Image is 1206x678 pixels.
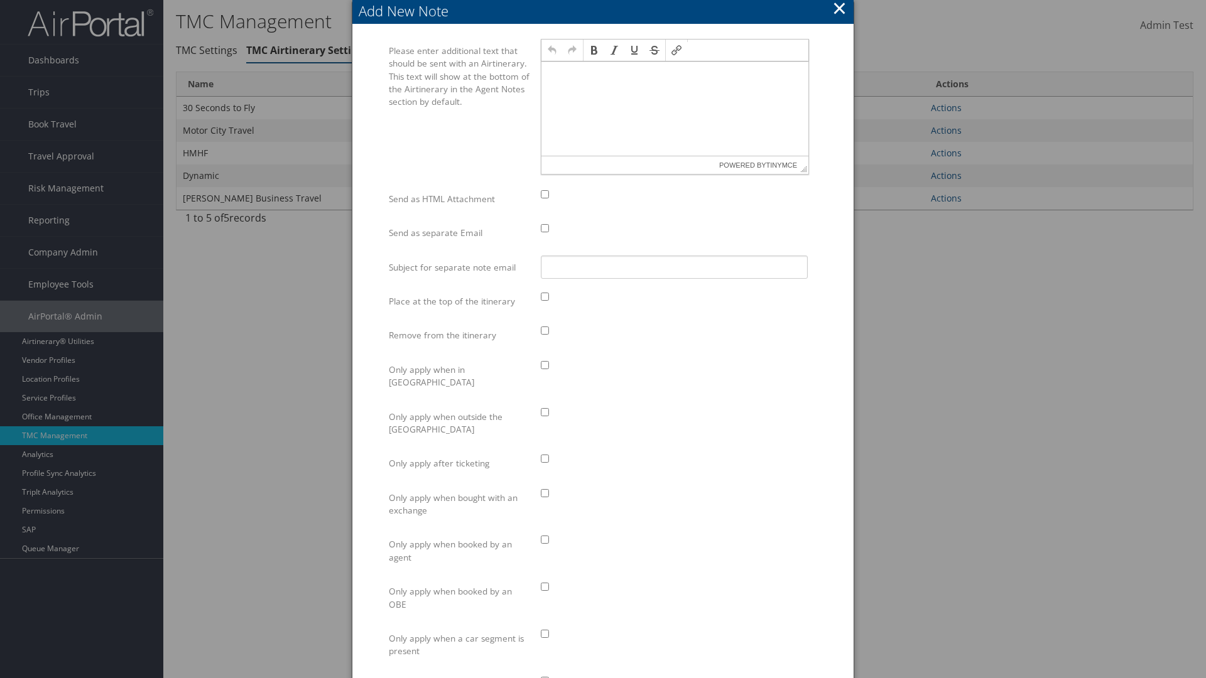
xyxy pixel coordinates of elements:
[389,451,531,475] label: Only apply after ticketing
[389,187,531,211] label: Send as HTML Attachment
[766,161,798,169] a: tinymce
[389,627,531,664] label: Only apply when a car segment is present
[389,532,531,569] label: Only apply when booked by an agent
[719,156,797,174] span: Powered by
[645,41,664,60] div: Strikethrough
[389,256,531,279] label: Subject for separate note email
[359,1,854,21] div: Add New Note
[585,41,604,60] div: Bold
[389,289,531,313] label: Place at the top of the itinerary
[389,39,531,114] label: Please enter additional text that should be sent with an Airtinerary. This text will show at the ...
[625,41,644,60] div: Underline
[543,41,562,60] div: Undo
[667,41,686,60] div: Insert/edit link
[389,579,531,616] label: Only apply when booked by an OBE
[389,358,531,395] label: Only apply when in [GEOGRAPHIC_DATA]
[541,62,808,156] iframe: Rich Text Area. Press ALT-F9 for menu. Press ALT-F10 for toolbar. Press ALT-0 for help
[563,41,582,60] div: Redo
[389,221,531,245] label: Send as separate Email
[605,41,624,60] div: Italic
[389,323,531,347] label: Remove from the itinerary
[389,486,531,523] label: Only apply when bought with an exchange
[389,405,531,442] label: Only apply when outside the [GEOGRAPHIC_DATA]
